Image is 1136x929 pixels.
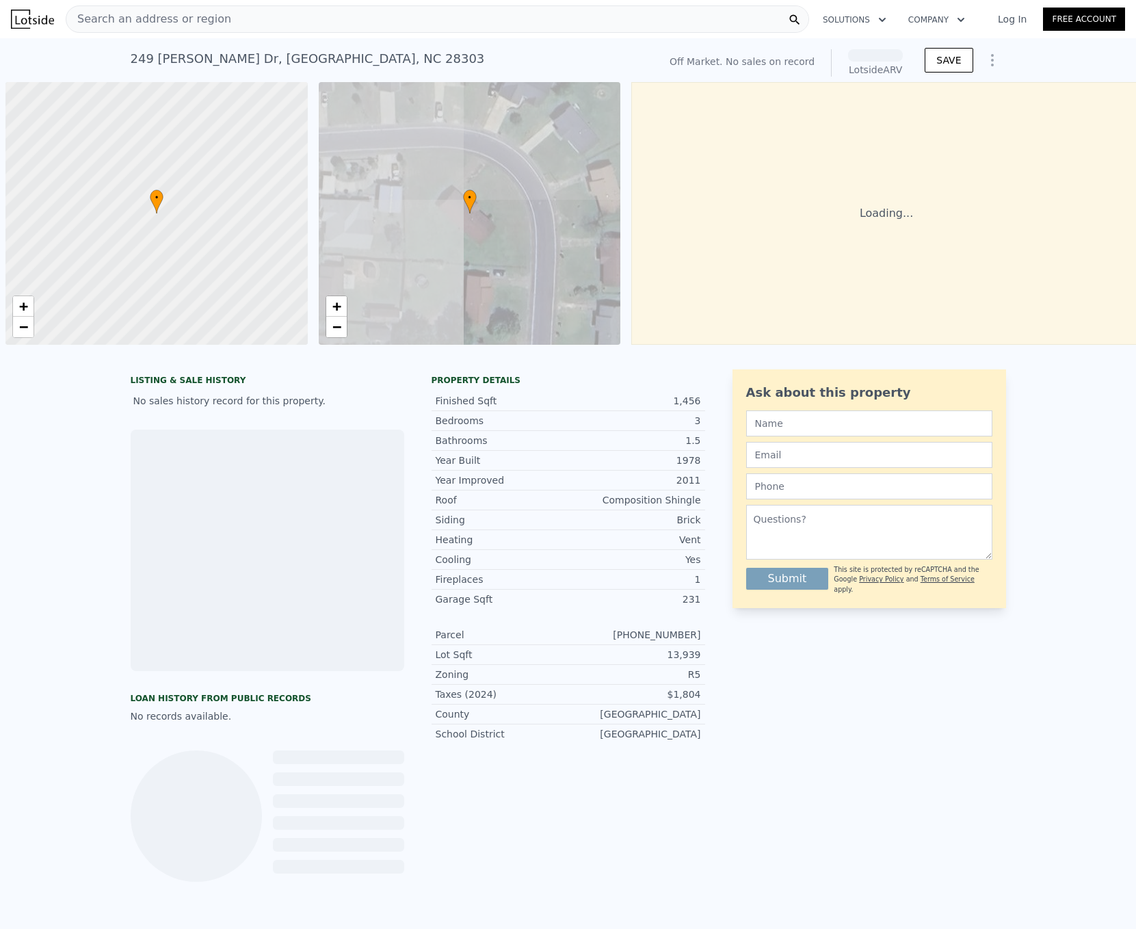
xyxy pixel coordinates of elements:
div: $1,804 [568,688,701,701]
input: Name [746,410,992,436]
a: Terms of Service [921,575,975,583]
span: − [19,318,28,335]
div: Composition Shingle [568,493,701,507]
div: No sales history record for this property. [131,389,404,413]
a: Zoom out [13,317,34,337]
div: Off Market. No sales on record [670,55,815,68]
div: 1 [568,573,701,586]
div: Property details [432,375,705,386]
div: [PHONE_NUMBER] [568,628,701,642]
div: Vent [568,533,701,547]
div: Year Built [436,454,568,467]
button: Show Options [979,47,1006,74]
span: + [19,298,28,315]
span: • [463,192,477,204]
div: Parcel [436,628,568,642]
div: Taxes (2024) [436,688,568,701]
span: • [150,192,163,204]
input: Phone [746,473,992,499]
div: Bedrooms [436,414,568,428]
div: School District [436,727,568,741]
div: Fireplaces [436,573,568,586]
button: SAVE [925,48,973,73]
a: Zoom in [326,296,347,317]
div: Yes [568,553,701,566]
div: Garage Sqft [436,592,568,606]
div: Cooling [436,553,568,566]
div: Brick [568,513,701,527]
div: Zoning [436,668,568,681]
div: Bathrooms [436,434,568,447]
div: No records available. [131,709,404,723]
span: + [332,298,341,315]
span: Search an address or region [66,11,231,27]
div: Heating [436,533,568,547]
div: Finished Sqft [436,394,568,408]
div: Lot Sqft [436,648,568,662]
div: 3 [568,414,701,428]
div: [GEOGRAPHIC_DATA] [568,707,701,721]
div: 13,939 [568,648,701,662]
div: Lotside ARV [848,63,903,77]
button: Submit [746,568,829,590]
div: • [463,189,477,213]
div: • [150,189,163,213]
div: Roof [436,493,568,507]
div: 249 [PERSON_NAME] Dr , [GEOGRAPHIC_DATA] , NC 28303 [131,49,485,68]
div: Ask about this property [746,383,992,402]
button: Solutions [812,8,897,32]
div: Siding [436,513,568,527]
div: R5 [568,668,701,681]
div: This site is protected by reCAPTCHA and the Google and apply. [834,565,992,594]
div: [GEOGRAPHIC_DATA] [568,727,701,741]
div: 1,456 [568,394,701,408]
a: Privacy Policy [859,575,903,583]
div: Year Improved [436,473,568,487]
a: Zoom out [326,317,347,337]
img: Lotside [11,10,54,29]
input: Email [746,442,992,468]
a: Free Account [1043,8,1125,31]
span: − [332,318,341,335]
div: 2011 [568,473,701,487]
div: 231 [568,592,701,606]
button: Company [897,8,976,32]
a: Zoom in [13,296,34,317]
div: LISTING & SALE HISTORY [131,375,404,389]
div: Loan history from public records [131,693,404,704]
div: County [436,707,568,721]
div: 1978 [568,454,701,467]
div: 1.5 [568,434,701,447]
a: Log In [981,12,1043,26]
